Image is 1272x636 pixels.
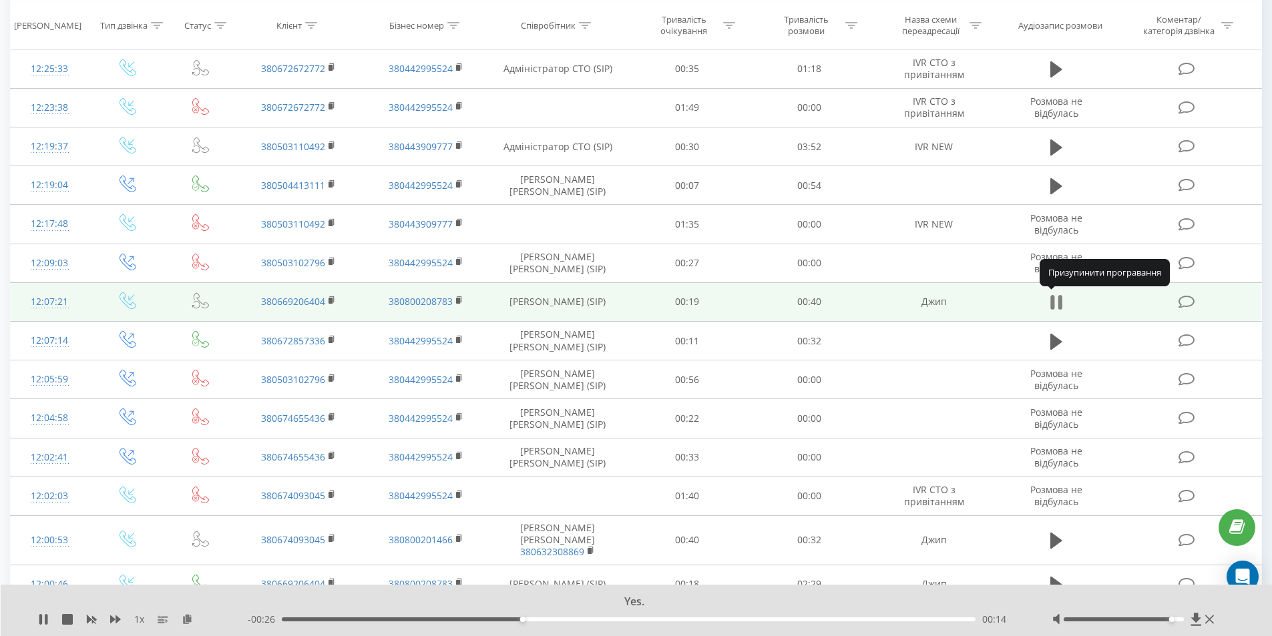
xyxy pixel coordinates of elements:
[261,256,325,269] a: 380503102796
[626,399,749,438] td: 00:22
[14,19,81,31] div: [PERSON_NAME]
[24,211,75,237] div: 12:17:48
[749,515,871,565] td: 00:32
[24,172,75,198] div: 12:19:04
[24,444,75,470] div: 12:02:41
[489,565,626,603] td: [PERSON_NAME] (SIP)
[1030,367,1082,392] span: Розмова не відбулась
[626,127,749,166] td: 00:30
[100,19,148,31] div: Тип дзвінка
[749,127,871,166] td: 03:52
[1018,19,1102,31] div: Аудіозапис розмови
[771,14,842,37] div: Тривалість розмови
[261,412,325,424] a: 380674655436
[1030,250,1082,275] span: Розмова не відбулась
[389,19,444,31] div: Бізнес номер
[389,533,453,546] a: 380800201466
[1140,14,1218,37] div: Коментар/категорія дзвінка
[489,282,626,321] td: [PERSON_NAME] (SIP)
[1040,259,1170,286] div: Призупинити програвання
[389,140,453,153] a: 380443909777
[749,244,871,282] td: 00:00
[489,360,626,399] td: [PERSON_NAME] [PERSON_NAME] (SIP)
[389,489,453,502] a: 380442995524
[870,205,997,244] td: IVR NEW
[24,483,75,509] div: 12:02:03
[389,577,453,590] a: 380800208783
[521,19,576,31] div: Співробітник
[24,289,75,315] div: 12:07:21
[489,244,626,282] td: [PERSON_NAME] [PERSON_NAME] (SIP)
[184,19,211,31] div: Статус
[749,360,871,399] td: 00:00
[489,166,626,205] td: [PERSON_NAME] [PERSON_NAME] (SIP)
[389,412,453,424] a: 380442995524
[626,49,749,88] td: 00:35
[261,489,325,502] a: 380674093045
[749,205,871,244] td: 00:00
[489,322,626,360] td: [PERSON_NAME] [PERSON_NAME] (SIP)
[626,88,749,127] td: 01:49
[261,533,325,546] a: 380674093045
[261,373,325,386] a: 380503102796
[870,565,997,603] td: Джип
[489,515,626,565] td: [PERSON_NAME] [PERSON_NAME]
[520,545,584,558] a: 380632308869
[870,127,997,166] td: IVR NEW
[626,244,749,282] td: 00:27
[261,334,325,347] a: 380672857336
[1169,617,1175,622] div: Accessibility label
[626,166,749,205] td: 00:07
[749,565,871,603] td: 02:29
[749,399,871,438] td: 00:00
[870,49,997,88] td: IVR СТО з привітанням
[261,295,325,308] a: 380669206404
[261,179,325,192] a: 380504413111
[24,571,75,597] div: 12:00:46
[1030,95,1082,119] span: Розмова не відбулась
[389,450,453,463] a: 380442995524
[489,127,626,166] td: Адміністратор СТО (SIP)
[749,88,871,127] td: 00:00
[895,14,966,37] div: Назва схеми переадресації
[24,133,75,160] div: 12:19:37
[870,515,997,565] td: Джип
[1227,561,1259,593] div: Open Intercom Messenger
[24,527,75,553] div: 12:00:53
[1030,444,1082,469] span: Розмова не відбулась
[389,373,453,386] a: 380442995524
[24,328,75,354] div: 12:07:14
[261,218,325,230] a: 380503110492
[24,95,75,121] div: 12:23:38
[489,49,626,88] td: Адміністратор СТО (SIP)
[489,399,626,438] td: [PERSON_NAME] [PERSON_NAME] (SIP)
[276,19,302,31] div: Клієнт
[156,595,1100,609] div: Yes.
[626,282,749,321] td: 00:19
[626,565,749,603] td: 00:18
[1030,483,1082,508] span: Розмова не відбулась
[389,101,453,113] a: 380442995524
[749,476,871,515] td: 00:00
[134,613,144,626] span: 1 x
[870,88,997,127] td: IVR СТО з привітанням
[261,577,325,590] a: 380669206404
[626,476,749,515] td: 01:40
[24,405,75,431] div: 12:04:58
[749,282,871,321] td: 00:40
[389,218,453,230] a: 380443909777
[982,613,1006,626] span: 00:14
[261,62,325,75] a: 380672672772
[389,334,453,347] a: 380442995524
[749,322,871,360] td: 00:32
[749,166,871,205] td: 00:54
[519,617,525,622] div: Accessibility label
[1030,212,1082,236] span: Розмова не відбулась
[626,205,749,244] td: 01:35
[648,14,720,37] div: Тривалість очікування
[749,438,871,476] td: 00:00
[626,360,749,399] td: 00:56
[626,322,749,360] td: 00:11
[248,613,282,626] span: - 00:26
[870,282,997,321] td: Джип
